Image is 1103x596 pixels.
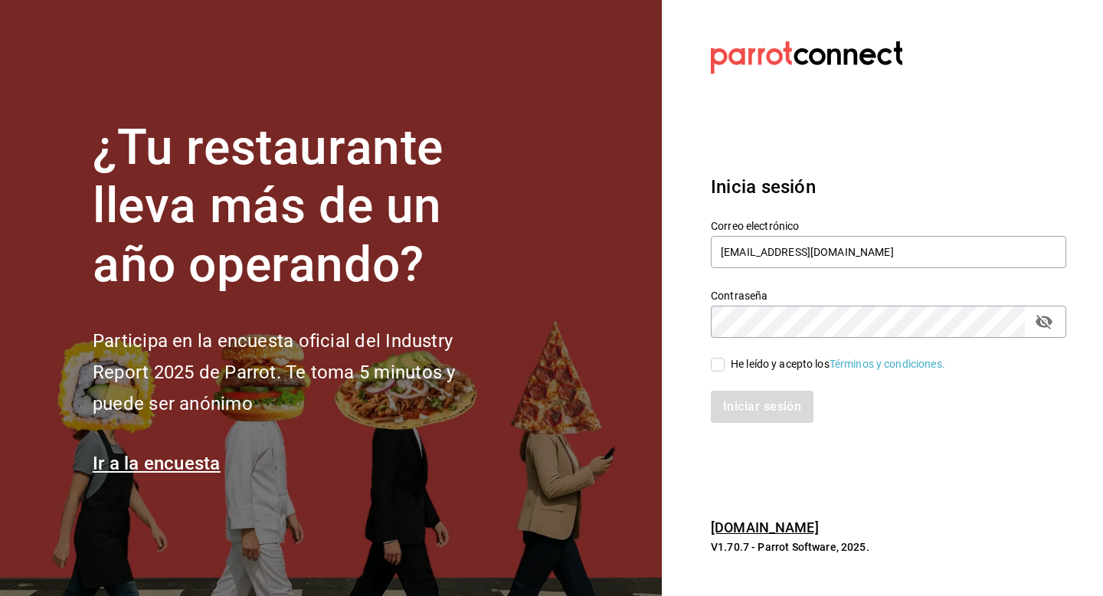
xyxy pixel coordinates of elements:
p: V1.70.7 - Parrot Software, 2025. [711,539,1066,555]
label: Contraseña [711,290,1066,300]
h3: Inicia sesión [711,173,1066,201]
label: Correo electrónico [711,220,1066,231]
a: Términos y condiciones. [830,358,945,370]
h1: ¿Tu restaurante lleva más de un año operando? [93,119,506,295]
a: Ir a la encuesta [93,453,221,474]
button: passwordField [1031,309,1057,335]
a: [DOMAIN_NAME] [711,519,819,535]
h2: Participa en la encuesta oficial del Industry Report 2025 de Parrot. Te toma 5 minutos y puede se... [93,326,506,419]
div: He leído y acepto los [731,356,945,372]
input: Ingresa tu correo electrónico [711,236,1066,268]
